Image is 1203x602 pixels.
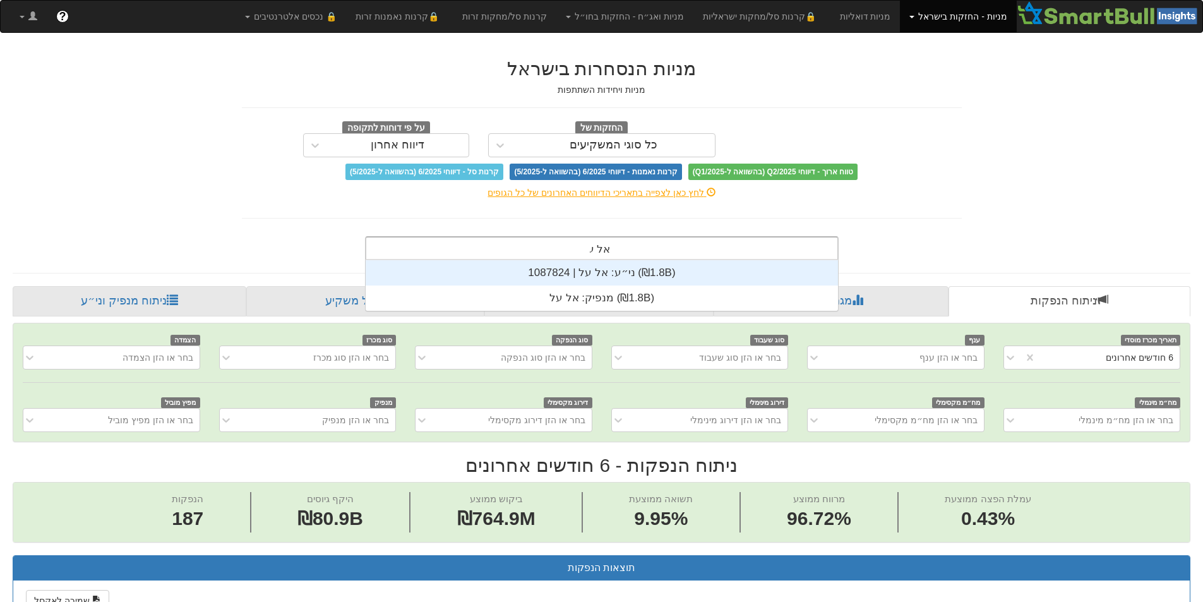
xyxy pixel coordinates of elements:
span: היקף גיוסים [307,493,354,504]
h2: מניות הנסחרות בישראל [242,58,962,79]
div: בחר או הזן סוג מכרז [313,351,390,364]
span: טווח ארוך - דיווחי Q2/2025 (בהשוואה ל-Q1/2025) [688,164,858,180]
div: בחר או הזן דירוג מקסימלי [488,414,585,426]
span: 9.95% [629,505,693,533]
div: 6 חודשים אחרונים [1106,351,1173,364]
a: 🔒קרנות סל/מחקות ישראליות [693,1,830,32]
a: פרופיל משקיע [246,286,484,316]
a: ניתוח מנפיק וני״ע [13,286,246,316]
span: סוג שעבוד [750,335,789,346]
img: Smartbull [1017,1,1202,26]
span: ₪764.9M [457,508,536,529]
span: ₪80.9B [297,508,363,529]
div: בחר או הזן סוג הנפקה [501,351,585,364]
div: בחר או הזן דירוג מינימלי [690,414,781,426]
span: 96.72% [787,505,851,533]
div: כל סוגי המשקיעים [570,139,657,152]
div: בחר או הזן סוג שעבוד [699,351,781,364]
div: ני״ע: ‏אל על | 1087824 ‎(₪1.8B)‎ [366,260,838,286]
span: תשואה ממוצעת [629,493,693,504]
div: בחר או הזן מפיץ מוביל [108,414,193,426]
span: תאריך מכרז מוסדי [1121,335,1180,346]
div: לחץ כאן לצפייה בתאריכי הדיווחים האחרונים של כל הגופים [232,186,971,199]
span: 0.43% [945,505,1031,533]
a: ? [47,1,78,32]
span: סוג מכרז [362,335,397,346]
span: מרווח ממוצע [793,493,845,504]
a: מניות - החזקות בישראל [900,1,1016,32]
span: ? [59,10,66,23]
span: מח״מ מינמלי [1135,397,1180,408]
div: בחר או הזן מנפיק [322,414,389,426]
span: סוג הנפקה [552,335,592,346]
span: דירוג מינימלי [746,397,789,408]
h5: מניות ויחידות השתתפות [242,85,962,95]
span: קרנות נאמנות - דיווחי 6/2025 (בהשוואה ל-5/2025) [510,164,681,180]
a: מניות דואליות [830,1,901,32]
div: בחר או הזן ענף [919,351,978,364]
span: הנפקות [172,493,203,504]
div: בחר או הזן מח״מ מקסימלי [875,414,978,426]
a: 🔒קרנות נאמנות זרות [346,1,453,32]
div: grid [366,260,838,311]
span: 187 [172,505,203,533]
h3: תוצאות הנפקות [23,562,1180,574]
span: קרנות סל - דיווחי 6/2025 (בהשוואה ל-5/2025) [345,164,503,180]
span: מנפיק [370,397,396,408]
span: דירוג מקסימלי [544,397,592,408]
span: על פי דוחות לתקופה [342,121,430,135]
span: עמלת הפצה ממוצעת [945,493,1031,504]
a: מניות ואג״ח - החזקות בחו״ל [556,1,693,32]
span: החזקות של [575,121,628,135]
div: בחר או הזן הצמדה [123,351,193,364]
div: מנפיק: ‏אל על ‎(₪1.8B)‎ [366,286,838,311]
a: קרנות סל/מחקות זרות [453,1,556,32]
h2: ניתוח הנפקות - 6 חודשים אחרונים [13,455,1190,476]
a: ניתוח הנפקות [949,286,1190,316]
a: 🔒 נכסים אלטרנטיבים [236,1,346,32]
span: ביקוש ממוצע [470,493,523,504]
span: מח״מ מקסימלי [932,397,985,408]
span: הצמדה [171,335,200,346]
span: מפיץ מוביל [161,397,200,408]
div: דיווח אחרון [371,139,424,152]
span: ענף [965,335,985,346]
div: בחר או הזן מח״מ מינמלי [1079,414,1173,426]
